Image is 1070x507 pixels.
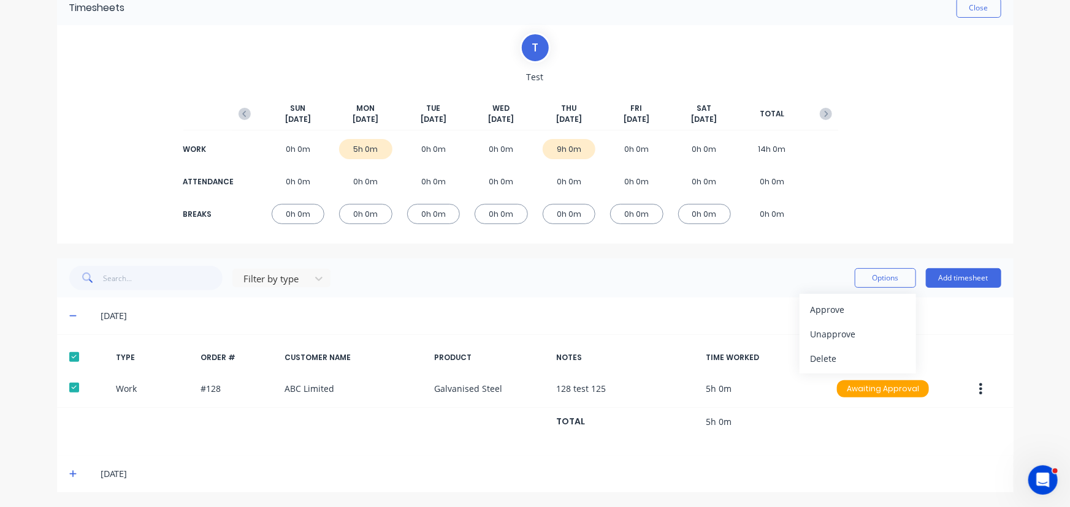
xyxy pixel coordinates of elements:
div: [DATE] [101,309,1001,323]
div: 0h 0m [272,171,325,192]
div: Approve [811,301,905,318]
div: PRODUCT [434,352,546,363]
div: 0h 0m [407,204,460,224]
div: 0h 0m [746,204,799,224]
span: MON [356,103,375,114]
div: 5h 0m [339,139,392,159]
span: SAT [697,103,712,114]
div: 0h 0m [543,171,596,192]
span: SUN [290,103,305,114]
div: 0h 0m [272,204,325,224]
div: 0h 0m [678,204,732,224]
span: [DATE] [353,114,378,125]
div: ATTENDANCE [183,176,232,187]
span: [DATE] [285,114,311,125]
div: 0h 0m [407,139,460,159]
div: T [520,32,551,63]
div: 0h 0m [475,171,528,192]
div: 0h 0m [339,204,392,224]
div: Awaiting Approval [837,380,929,397]
div: 0h 0m [678,139,732,159]
div: 0h 0m [610,171,663,192]
span: FRI [631,103,643,114]
div: BREAKS [183,209,232,220]
button: Add timesheet [926,268,1001,288]
span: [DATE] [421,114,446,125]
span: TOTAL [760,108,784,119]
div: 0h 0m [475,139,528,159]
div: 0h 0m [272,139,325,159]
span: [DATE] [488,114,514,125]
div: 0h 0m [678,171,732,192]
span: Test [527,70,544,83]
div: 0h 0m [543,204,596,224]
div: 9h 0m [543,139,596,159]
div: 0h 0m [339,171,392,192]
span: [DATE] [624,114,649,125]
iframe: Intercom live chat [1028,465,1058,495]
span: WED [492,103,510,114]
div: 0h 0m [746,171,799,192]
div: 0h 0m [475,204,528,224]
span: TUE [426,103,440,114]
div: WORK [183,144,232,155]
div: CUSTOMER NAME [285,352,424,363]
button: Options [855,268,916,288]
div: [DATE] [101,467,1001,481]
span: [DATE] [556,114,582,125]
div: TIME WORKED [706,352,817,363]
div: 14h 0m [746,139,799,159]
span: THU [561,103,576,114]
div: TYPE [116,352,191,363]
div: Timesheets [69,1,125,15]
div: Unapprove [811,325,905,343]
div: 0h 0m [610,204,663,224]
div: 0h 0m [407,171,460,192]
input: Search... [103,266,223,290]
div: Delete [811,350,905,367]
div: NOTES [556,352,696,363]
div: ORDER # [201,352,275,363]
span: [DATE] [692,114,717,125]
div: 0h 0m [610,139,663,159]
